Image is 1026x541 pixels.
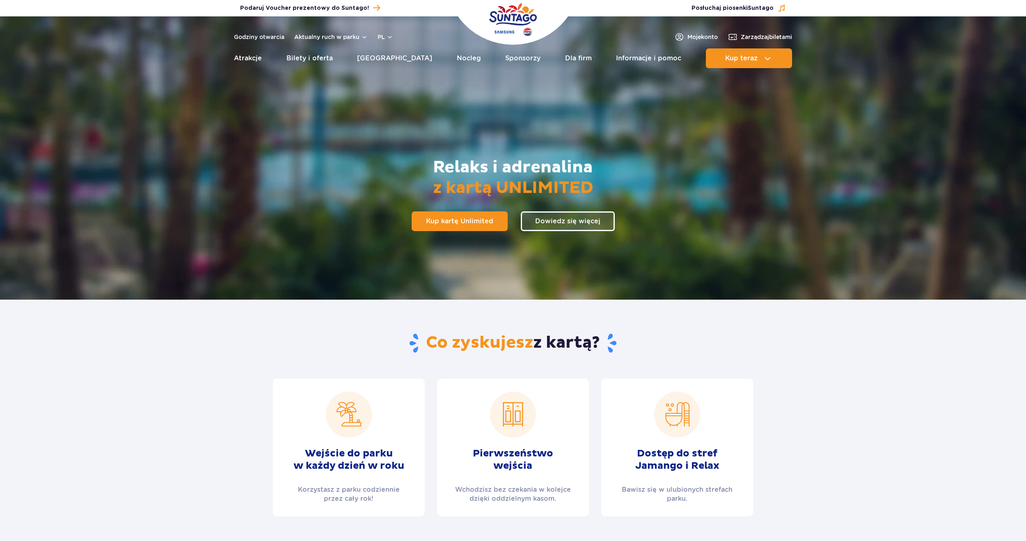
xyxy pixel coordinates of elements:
[535,218,600,225] span: Dowiedz się więcej
[240,4,369,12] span: Podaruj Voucher prezentowy do Suntago!
[412,211,508,231] a: Kup kartę Unlimited
[674,32,718,42] a: Mojekonto
[692,4,774,12] span: Posłuchaj piosenki
[473,447,553,472] h2: Pierwszeństwo wejścia
[447,485,579,503] p: Wchodzisz bez czekania w kolejce dzięki oddzielnym kasom.
[457,48,481,68] a: Nocleg
[725,55,758,62] span: Kup teraz
[433,157,593,198] h2: Relaks i adrenalina
[234,48,262,68] a: Atrakcje
[616,48,681,68] a: Informacje i pomoc
[357,48,432,68] a: [GEOGRAPHIC_DATA]
[283,485,415,503] p: Korzystasz z parku codziennie przez cały rok!
[294,34,368,40] button: Aktualny ruch w parku
[611,485,743,503] p: Bawisz się w ulubionych strefach parku.
[687,33,718,41] span: Moje konto
[433,178,593,198] span: z kartą UNLIMITED
[741,33,792,41] span: Zarządzaj biletami
[273,332,753,354] h2: z kartą?
[565,48,592,68] a: Dla firm
[692,4,786,12] button: Posłuchaj piosenkiSuntago
[706,48,792,68] button: Kup teraz
[748,5,774,11] span: Suntago
[426,218,493,225] span: Kup kartę Unlimited
[293,447,404,472] h2: Wejście do parku w każdy dzień w roku
[635,447,719,472] h2: Dostęp do stref Jamango i Relax
[286,48,333,68] a: Bilety i oferta
[521,211,615,231] a: Dowiedz się więcej
[234,33,284,41] a: Godziny otwarcia
[378,33,393,41] button: pl
[426,332,533,353] span: Co zyskujesz
[505,48,540,68] a: Sponsorzy
[240,2,380,14] a: Podaruj Voucher prezentowy do Suntago!
[728,32,792,42] a: Zarządzajbiletami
